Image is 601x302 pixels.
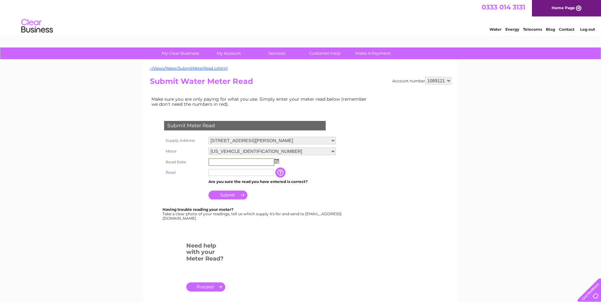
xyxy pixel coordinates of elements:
[275,167,287,178] input: Information
[186,241,225,265] h3: Need help with your Meter Read?
[150,77,451,89] h2: Submit Water Meter Read
[523,27,542,32] a: Telecoms
[163,135,207,146] th: Supply Address
[251,47,303,59] a: Services
[489,27,502,32] a: Water
[163,207,233,212] b: Having trouble reading your meter?
[559,27,574,32] a: Contact
[274,159,279,164] img: ...
[163,167,207,178] th: Read
[207,178,337,186] td: Are you sure the read you have entered is correct?
[580,27,595,32] a: Log out
[202,47,255,59] a: My Account
[163,157,207,167] th: Read Date
[150,66,227,71] a: ~/Views/Water/SubmitMeterRead.cshtml
[392,77,451,85] div: Account number
[546,27,555,32] a: Blog
[505,27,519,32] a: Energy
[154,47,207,59] a: My Clear Business
[347,47,399,59] a: Make A Payment
[208,191,247,199] input: Submit
[151,3,451,31] div: Clear Business is a trading name of Verastar Limited (registered in [GEOGRAPHIC_DATA] No. 3667643...
[164,121,326,130] div: Submit Meter Read
[482,3,525,11] a: 0333 014 3131
[163,207,342,220] div: Take a clear photo of your readings, tell us which supply it's for and send to [EMAIL_ADDRESS][DO...
[186,282,225,292] a: .
[150,95,372,108] td: Make sure you are only paying for what you use. Simply enter your meter read below (remember we d...
[163,146,207,157] th: Meter
[21,16,53,36] img: logo.png
[299,47,351,59] a: Customer Help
